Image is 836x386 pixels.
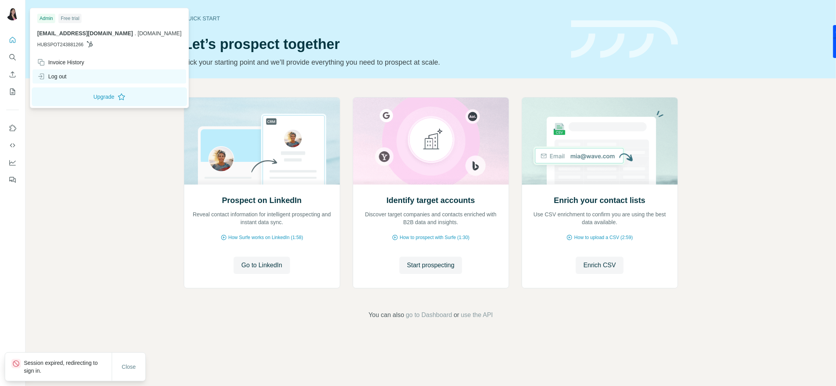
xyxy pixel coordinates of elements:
button: Use Surfe on LinkedIn [6,121,19,135]
span: Enrich CSV [584,261,616,270]
img: Avatar [6,8,19,20]
button: Enrich CSV [576,257,624,274]
span: How Surfe works on LinkedIn (1:58) [228,234,303,241]
span: How to upload a CSV (2:59) [574,234,633,241]
img: Identify target accounts [353,98,509,185]
img: banner [571,20,678,58]
button: Close [116,360,141,374]
button: Use Surfe API [6,138,19,152]
div: Admin [37,14,55,23]
button: Quick start [6,33,19,47]
span: Go to LinkedIn [241,261,282,270]
img: Prospect on LinkedIn [184,98,340,185]
span: [DOMAIN_NAME] [138,30,181,36]
img: Enrich your contact lists [522,98,678,185]
h1: Let’s prospect together [184,36,562,52]
p: Use CSV enrichment to confirm you are using the best data available. [530,210,670,226]
button: Start prospecting [399,257,462,274]
button: Enrich CSV [6,67,19,82]
div: Log out [37,72,67,80]
span: Close [122,363,136,371]
span: Start prospecting [407,261,455,270]
span: You can also [368,310,404,320]
button: go to Dashboard [406,310,452,320]
h2: Prospect on LinkedIn [222,195,301,206]
p: Session expired, redirecting to sign in. [24,359,112,375]
button: Search [6,50,19,64]
button: Go to LinkedIn [234,257,290,274]
p: Pick your starting point and we’ll provide everything you need to prospect at scale. [184,57,562,68]
span: [EMAIL_ADDRESS][DOMAIN_NAME] [37,30,133,36]
button: use the API [461,310,493,320]
span: or [454,310,459,320]
p: Discover target companies and contacts enriched with B2B data and insights. [361,210,501,226]
button: My lists [6,85,19,99]
span: HUBSPOT243881266 [37,41,83,48]
p: Reveal contact information for intelligent prospecting and instant data sync. [192,210,332,226]
div: Free trial [58,14,82,23]
button: Dashboard [6,156,19,170]
span: How to prospect with Surfe (1:30) [400,234,470,241]
h2: Identify target accounts [386,195,475,206]
h2: Enrich your contact lists [554,195,645,206]
button: Feedback [6,173,19,187]
div: Invoice History [37,58,84,66]
button: Upgrade [32,87,187,106]
span: . [134,30,136,36]
div: Quick start [184,14,562,22]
